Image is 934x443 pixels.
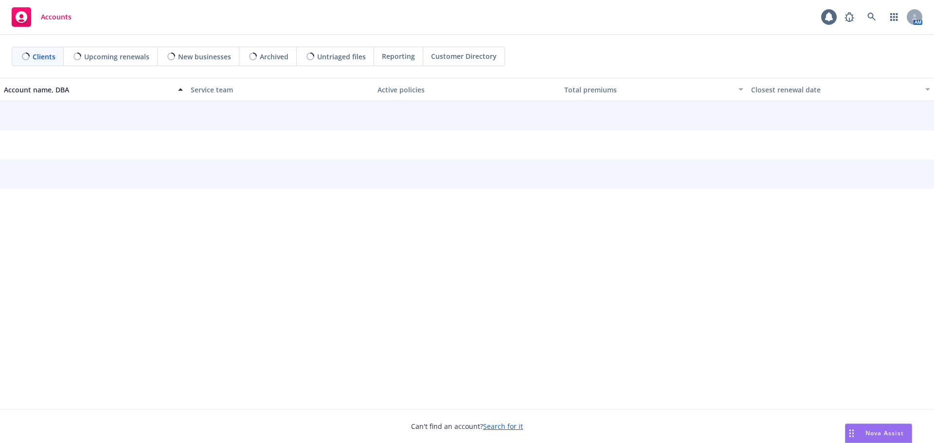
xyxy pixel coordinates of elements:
div: Closest renewal date [751,85,919,95]
span: Archived [260,52,288,62]
a: Accounts [8,3,75,31]
span: Untriaged files [317,52,366,62]
a: Report a Bug [840,7,859,27]
span: Upcoming renewals [84,52,149,62]
span: Nova Assist [865,429,904,437]
span: Reporting [382,51,415,61]
span: Clients [33,52,55,62]
a: Search [862,7,881,27]
a: Search for it [483,422,523,431]
button: Nova Assist [845,424,912,443]
div: Active policies [377,85,557,95]
span: New businesses [178,52,231,62]
span: Can't find an account? [411,421,523,431]
button: Service team [187,78,374,101]
button: Closest renewal date [747,78,934,101]
div: Drag to move [845,424,858,443]
span: Customer Directory [431,51,497,61]
button: Active policies [374,78,560,101]
button: Total premiums [560,78,747,101]
span: Accounts [41,13,72,21]
div: Service team [191,85,370,95]
div: Total premiums [564,85,733,95]
a: Switch app [884,7,904,27]
div: Account name, DBA [4,85,172,95]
